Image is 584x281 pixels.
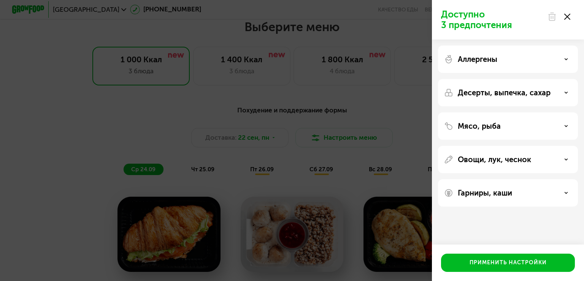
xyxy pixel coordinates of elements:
p: Гарниры, каши [458,188,512,197]
p: Овощи, лук, чеснок [458,155,531,164]
p: Доступно 3 предпочтения [441,9,543,30]
p: Мясо, рыба [458,122,501,131]
p: Аллергены [458,55,497,64]
p: Десерты, выпечка, сахар [458,88,551,97]
button: Применить настройки [441,254,575,272]
div: Применить настройки [470,259,547,267]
